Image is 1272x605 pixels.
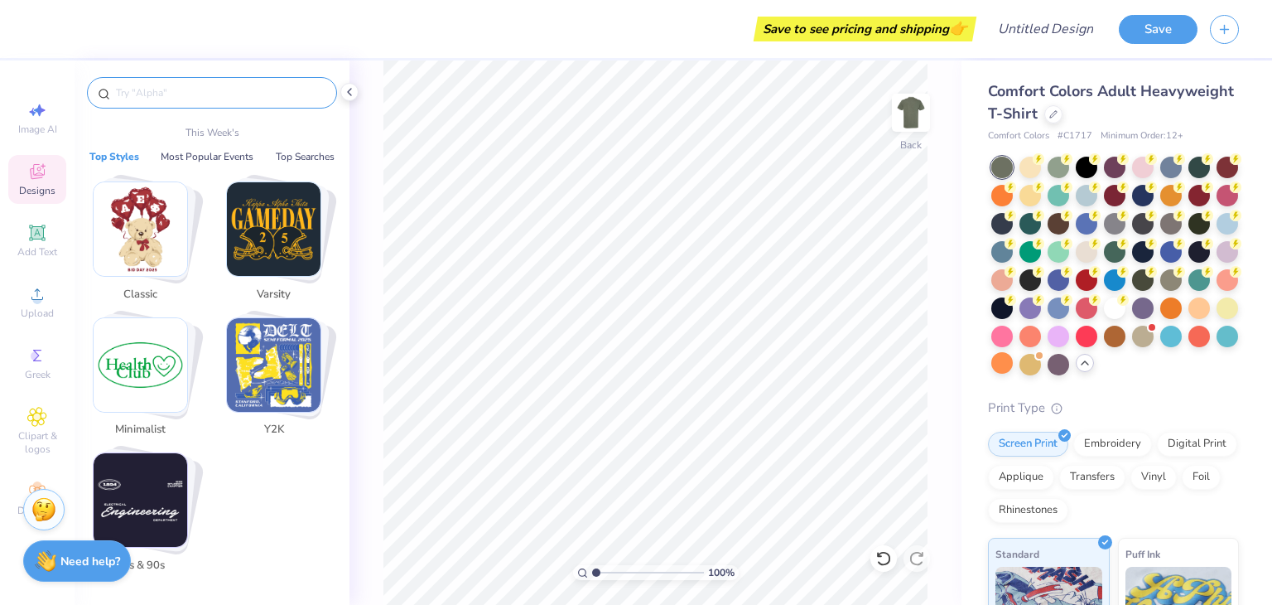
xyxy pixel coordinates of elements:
[114,85,326,101] input: Try "Alpha"
[988,81,1234,123] span: Comfort Colors Adult Heavyweight T-Shirt
[1119,15,1197,44] button: Save
[247,287,301,303] span: Varsity
[19,184,55,197] span: Designs
[758,17,972,41] div: Save to see pricing and shipping
[988,399,1239,418] div: Print Type
[113,558,167,574] span: 80s & 90s
[21,307,54,320] span: Upload
[17,504,57,517] span: Decorate
[17,245,57,259] span: Add Text
[83,453,208,580] button: Stack Card Button 80s & 90s
[988,432,1068,457] div: Screen Print
[894,96,927,129] img: Back
[247,422,301,438] span: Y2K
[271,148,340,165] button: Top Searches
[900,138,922,152] div: Back
[216,181,341,309] button: Stack Card Button Varsity
[988,498,1068,523] div: Rhinestones
[227,182,320,276] img: Varsity
[94,453,187,547] img: 80s & 90s
[156,148,258,165] button: Most Popular Events
[1073,432,1152,457] div: Embroidery
[1157,432,1237,457] div: Digital Print
[94,182,187,276] img: Classic
[988,129,1049,143] span: Comfort Colors
[949,18,967,38] span: 👉
[708,565,735,580] span: 100 %
[113,422,167,438] span: Minimalist
[18,123,57,136] span: Image AI
[1059,465,1125,490] div: Transfers
[60,554,120,569] strong: Need help?
[985,12,1106,46] input: Untitled Design
[113,287,167,303] span: Classic
[83,181,208,309] button: Stack Card Button Classic
[1058,129,1092,143] span: # C1717
[227,318,320,412] img: Y2K
[988,465,1054,490] div: Applique
[1125,545,1160,563] span: Puff Ink
[1101,129,1183,143] span: Minimum Order: 12 +
[84,148,144,165] button: Top Styles
[995,545,1039,563] span: Standard
[216,317,341,445] button: Stack Card Button Y2K
[25,368,51,381] span: Greek
[1182,465,1221,490] div: Foil
[83,317,208,445] button: Stack Card Button Minimalist
[1130,465,1177,490] div: Vinyl
[185,125,239,140] p: This Week's
[94,318,187,412] img: Minimalist
[8,429,66,456] span: Clipart & logos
